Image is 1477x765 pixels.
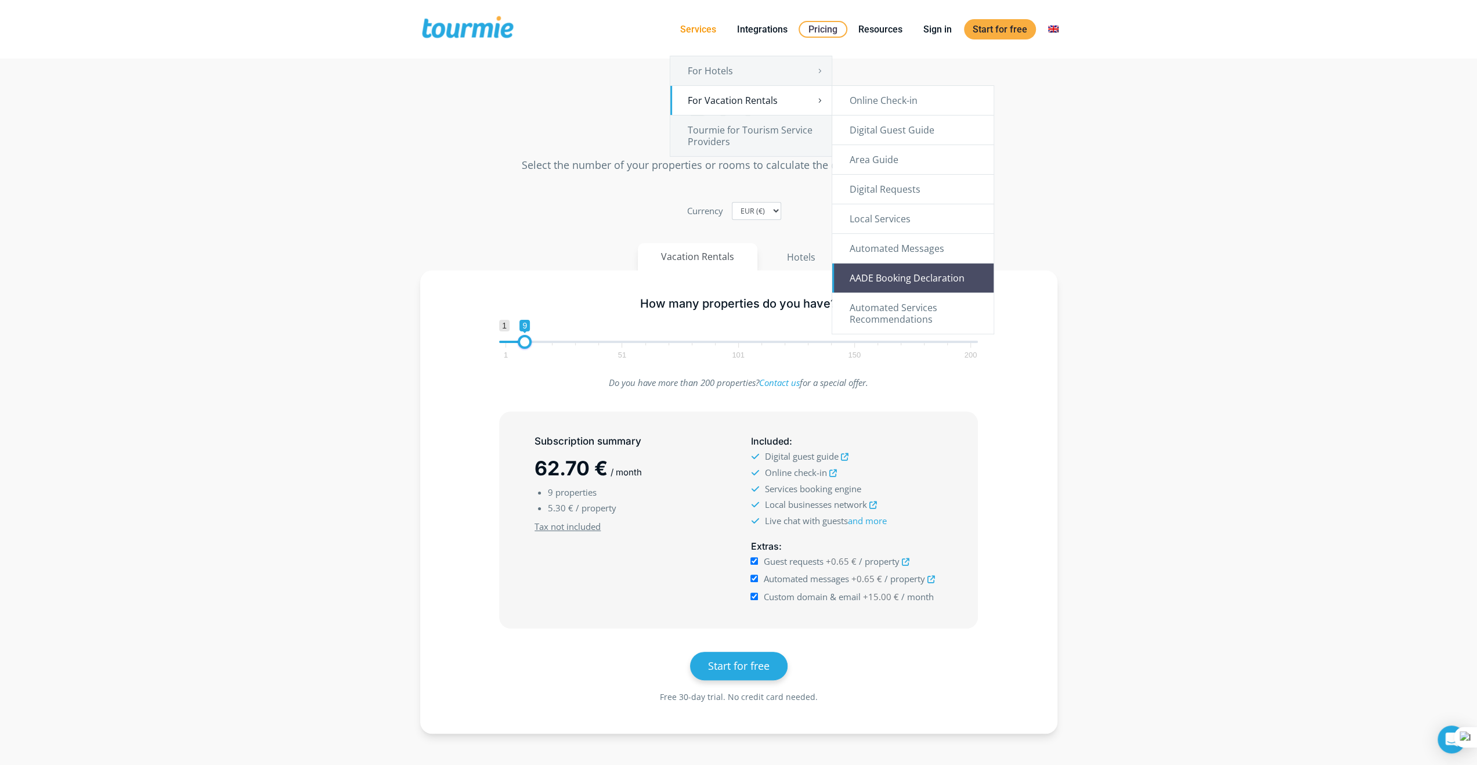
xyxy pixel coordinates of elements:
a: Area Guide [832,145,994,174]
a: Services [671,22,725,37]
a: and more [847,515,886,526]
span: / property [859,555,900,567]
a: Digital Guest Guide [832,116,994,145]
p: Do you have more than 200 properties? for a special offer. [499,375,978,391]
span: 51 [616,352,628,358]
h5: : [750,539,942,554]
span: Online check-in [764,467,826,478]
span: Local businesses network [764,499,866,510]
span: / month [611,467,642,478]
button: Vacation Rentals [638,243,757,270]
span: Digital guest guide [764,450,838,462]
a: Start for free [964,19,1036,39]
span: Included [750,435,789,447]
span: +0.65 € [826,555,857,567]
a: Automated Services Recommendations [832,293,994,334]
span: +15.00 € [863,591,899,602]
span: 150 [846,352,862,358]
a: Digital Requests [832,175,994,204]
label: Currency [687,203,723,219]
a: Integrations [728,22,796,37]
p: Select the number of your properties or rooms to calculate the cost of your subscription. [420,157,1057,173]
span: 5.30 € [548,502,573,514]
h5: Subscription summary [535,434,726,449]
a: Start for free [690,652,788,680]
u: Tax not included [535,521,601,532]
span: / month [901,591,934,602]
span: Extras [750,540,778,552]
a: Sign in [915,22,960,37]
span: Custom domain & email [764,591,861,602]
span: / property [576,502,616,514]
span: 1 [499,320,510,331]
span: properties [555,486,597,498]
span: Start for free [708,659,770,673]
span: Free 30-day trial. No credit card needed. [660,691,818,702]
a: Automated Messages [832,234,994,263]
a: Resources [850,22,911,37]
a: AADE Booking Declaration [832,264,994,293]
a: For Vacation Rentals [670,86,832,115]
h5: : [750,434,942,449]
span: Guest requests [764,555,824,567]
div: Open Intercom Messenger [1438,726,1465,753]
span: Automated messages [764,573,849,584]
span: 200 [963,352,979,358]
a: Tourmie for Tourism Service Providers [670,116,832,156]
span: / property [884,573,925,584]
a: Online Check-in [832,86,994,115]
h2: Pricing [420,111,1057,139]
span: 101 [730,352,746,358]
span: 9 [519,320,530,331]
a: Contact us [759,377,800,388]
span: 62.70 € [535,456,608,480]
span: Services booking engine [764,483,861,495]
a: Pricing [799,21,847,38]
span: Live chat with guests [764,515,886,526]
a: Local Services [832,204,994,233]
button: Hotels [763,243,839,271]
h5: How many properties do you have? [499,297,978,311]
a: For Hotels [670,56,832,85]
span: 9 [548,486,553,498]
span: 1 [502,352,510,358]
span: +0.65 € [851,573,882,584]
